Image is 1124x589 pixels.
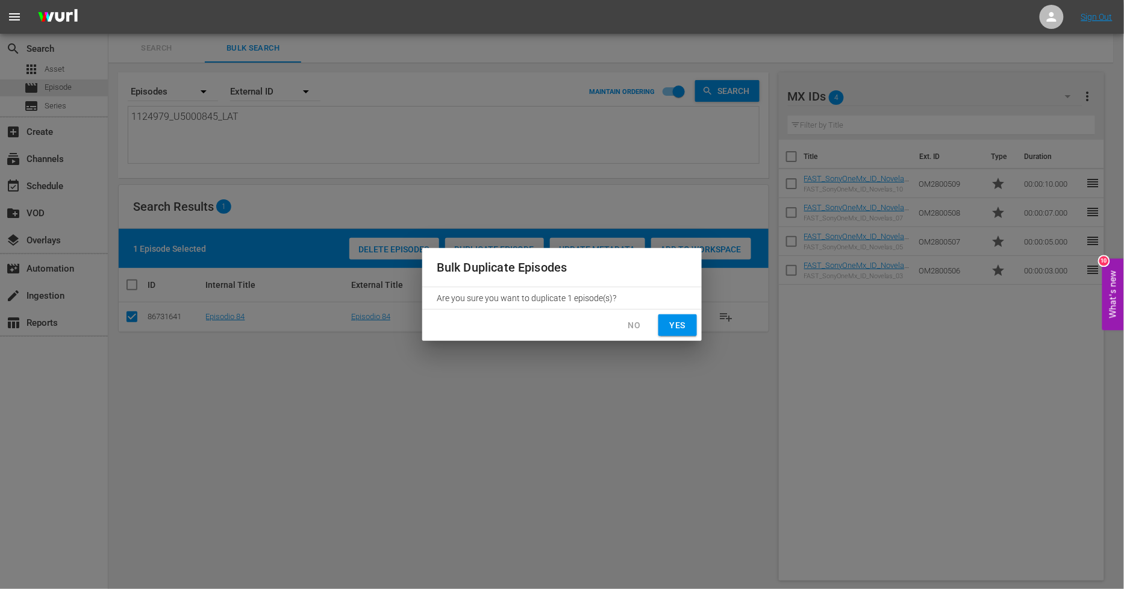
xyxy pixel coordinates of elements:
a: Sign Out [1081,12,1113,22]
h2: Bulk Duplicate Episodes [437,258,687,277]
button: No [615,314,654,337]
span: menu [7,10,22,24]
button: Yes [658,314,697,337]
span: Yes [668,318,687,333]
div: Are you sure you want to duplicate 1 episode(s)? [422,287,702,309]
button: Open Feedback Widget [1102,259,1124,331]
span: No [625,318,644,333]
div: 10 [1099,257,1109,266]
img: ans4CAIJ8jUAAAAAAAAAAAAAAAAAAAAAAAAgQb4GAAAAAAAAAAAAAAAAAAAAAAAAJMjXAAAAAAAAAAAAAAAAAAAAAAAAgAT5G... [29,3,87,31]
